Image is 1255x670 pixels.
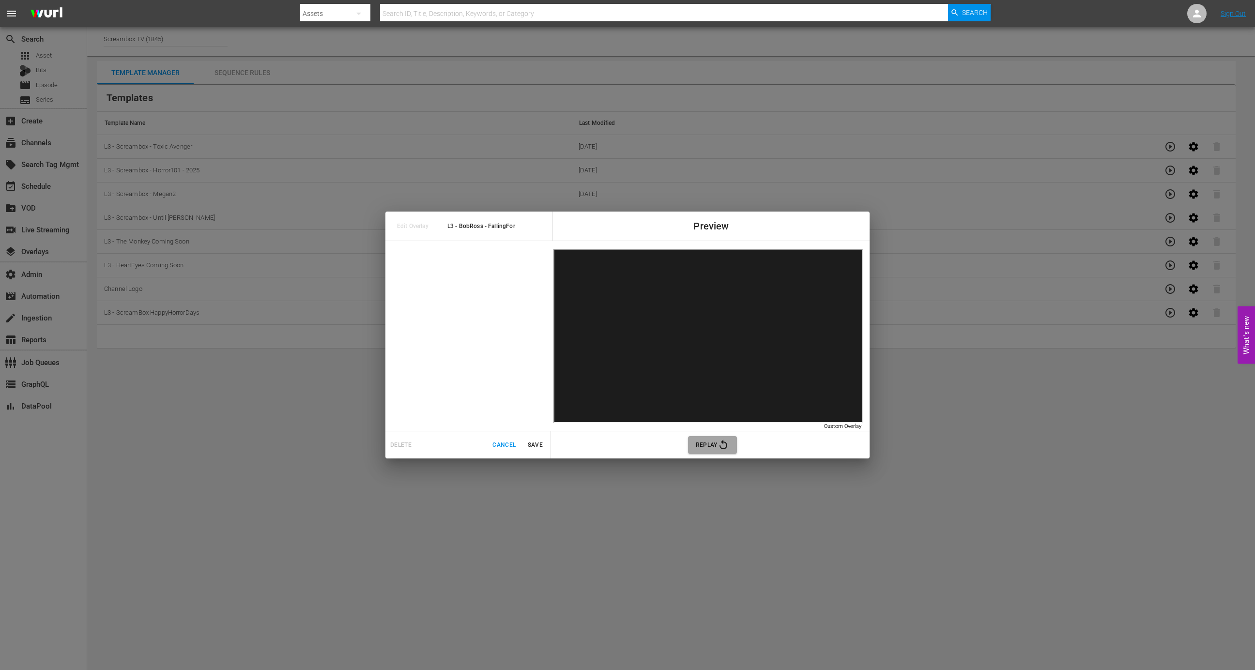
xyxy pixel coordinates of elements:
[688,436,737,454] button: Replay
[693,221,729,232] span: Preview
[523,440,547,450] span: Save
[696,439,729,451] span: Replay
[23,2,70,25] img: ans4CAIJ8jUAAAAAAAAAAAAAAAAAAAAAAAAgQb4GAAAAAAAAAAAAAAAAAAAAAAAAJMjXAAAAAAAAAAAAAAAAAAAAAAAAgAT5G...
[447,221,555,232] span: L3 - BobRoss - FallingFor
[824,423,861,430] div: Custom Overlay
[962,4,988,21] span: Search
[492,440,516,450] span: Cancel
[489,437,520,453] button: Cancel
[1238,306,1255,364] button: Open Feedback Widget
[6,8,17,19] span: menu
[520,437,551,453] button: Save
[397,221,433,232] span: Edit Overlay
[1221,10,1246,17] a: Sign Out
